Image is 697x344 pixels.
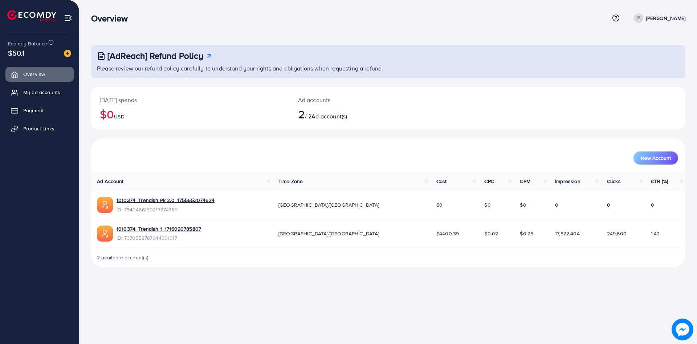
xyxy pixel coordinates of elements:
h2: $0 [100,107,281,121]
img: menu [64,14,72,22]
h2: / 2 [298,107,429,121]
img: logo [7,10,56,21]
span: [GEOGRAPHIC_DATA]/[GEOGRAPHIC_DATA] [278,201,379,209]
span: [GEOGRAPHIC_DATA]/[GEOGRAPHIC_DATA] [278,230,379,237]
span: New Account [641,155,671,161]
span: $0 [484,201,490,209]
p: [PERSON_NAME] [646,14,685,23]
span: Ecomdy Balance [8,40,47,47]
a: Product Links [5,121,74,136]
img: image [64,50,71,57]
span: Clicks [607,178,621,185]
span: My ad accounts [23,89,60,96]
span: 2 available account(s) [97,254,149,261]
img: image [672,319,693,340]
span: $50.1 [8,48,25,58]
span: 0 [555,201,558,209]
span: USD [114,113,124,120]
a: Overview [5,67,74,81]
a: My ad accounts [5,85,74,100]
span: Overview [23,70,45,78]
span: $4400.39 [436,230,459,237]
img: ic-ads-acc.e4c84228.svg [97,197,113,213]
p: Please review our refund policy carefully to understand your rights and obligations when requesti... [97,64,681,73]
span: Product Links [23,125,54,132]
span: $0.25 [520,230,533,237]
span: CTR (%) [651,178,668,185]
span: 0 [607,201,610,209]
a: Payment [5,103,74,118]
span: Cost [436,178,447,185]
span: Payment [23,107,44,114]
span: $0 [436,201,443,209]
span: ID: 7540466190217674759 [117,206,215,213]
span: 17,522,404 [555,230,580,237]
span: $0 [520,201,526,209]
a: [PERSON_NAME] [631,13,685,23]
p: Ad accounts [298,96,429,104]
span: 1.42 [651,230,660,237]
span: 2 [298,106,305,122]
span: Ad account(s) [311,112,347,120]
span: 249,600 [607,230,627,237]
span: Ad Account [97,178,124,185]
h3: [AdReach] Refund Policy [107,50,203,61]
h3: Overview [91,13,134,24]
a: 1010374_Trendish Pk 2.0_1755652074624 [117,197,215,204]
img: ic-ads-acc.e4c84228.svg [97,226,113,242]
span: Time Zone [278,178,303,185]
span: 0 [651,201,654,209]
span: CPM [520,178,530,185]
p: [DATE] spends [100,96,281,104]
span: CPC [484,178,494,185]
span: $0.02 [484,230,498,237]
span: Impression [555,178,580,185]
a: 1010374_Trendish 1_1716090785807 [117,225,201,232]
button: New Account [633,151,678,165]
span: ID: 7370553767944601617 [117,234,201,242]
